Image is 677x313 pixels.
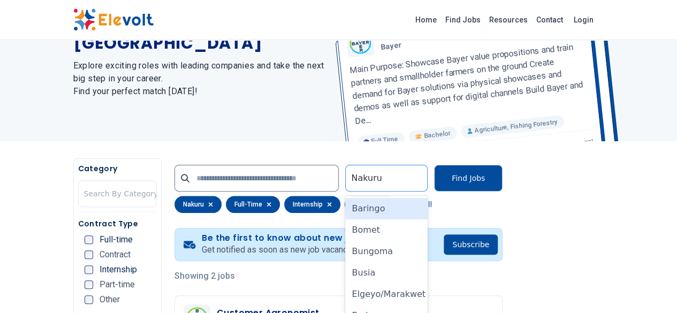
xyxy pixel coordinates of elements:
div: Bomet [345,219,428,241]
div: internship [284,196,340,213]
input: Internship [85,265,93,274]
input: Full-time [85,235,93,244]
div: Busia [345,262,428,284]
h4: Be the first to know about new jobs. [202,233,404,243]
div: full-time [226,196,280,213]
a: Contact [532,11,567,28]
h5: Contract Type [78,218,157,229]
p: Showing 2 jobs [174,270,503,283]
iframe: Chat Widget [623,262,677,313]
div: nakuru [174,196,222,213]
input: Part-time [85,280,93,289]
span: Other [100,295,120,304]
span: Full-time [100,235,133,244]
a: Login [567,9,600,30]
p: Get notified as soon as new job vacancies are posted. [202,243,404,256]
div: Baringo [345,198,428,219]
a: Resources [485,11,532,28]
span: Part-time [100,280,135,289]
span: Contract [100,250,131,259]
img: Elevolt [73,9,154,31]
h5: Category [78,163,157,174]
button: Subscribe [444,234,498,255]
h2: Explore exciting roles with leading companies and take the next big step in your career. Find you... [73,59,326,98]
input: Other [85,295,93,304]
a: Find Jobs [441,11,485,28]
div: bachelor [345,196,397,213]
button: Find Jobs [434,165,503,192]
input: Contract [85,250,93,259]
a: Home [411,11,441,28]
div: Bungoma [345,241,428,262]
span: Internship [100,265,137,274]
h1: The Latest Jobs in [GEOGRAPHIC_DATA] [73,14,326,53]
div: Elgeyo/Marakwet [345,284,428,305]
